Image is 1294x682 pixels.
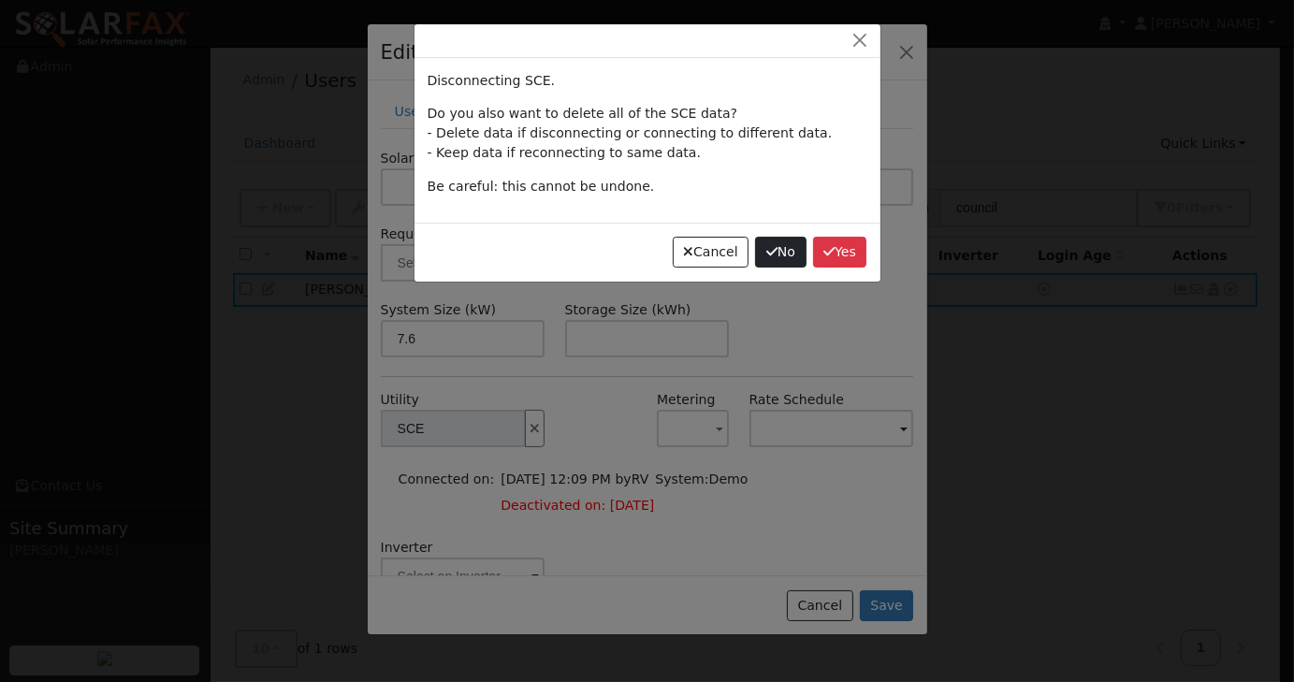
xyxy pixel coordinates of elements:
[673,237,749,268] button: Cancel
[813,237,867,268] button: Yes
[428,177,867,196] p: Be careful: this cannot be undone.
[428,71,867,91] p: Disconnecting SCE.
[755,237,806,268] button: No
[428,104,867,163] p: Do you also want to delete all of the SCE data? - Delete data if disconnecting or connecting to d...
